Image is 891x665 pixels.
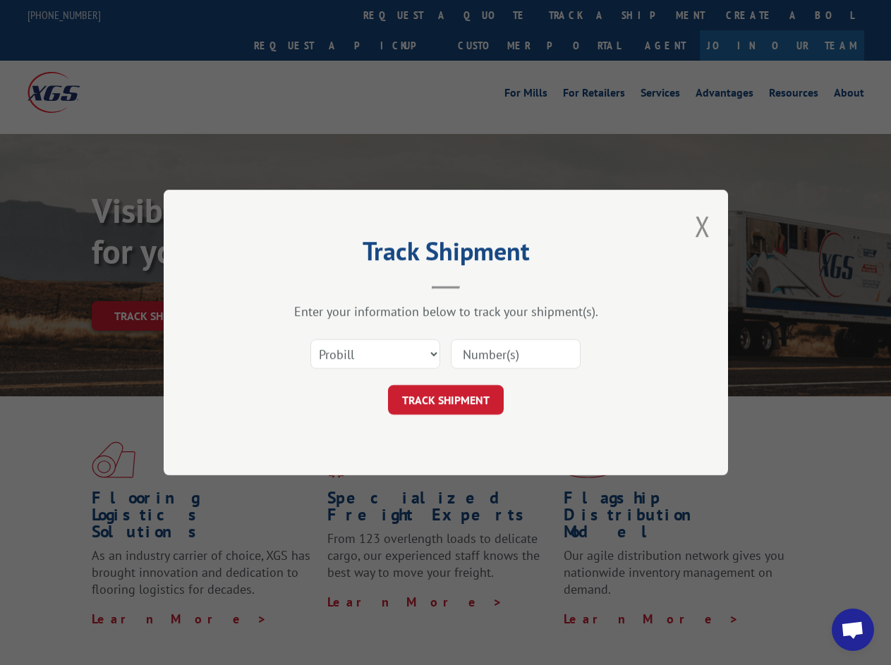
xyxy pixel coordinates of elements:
button: Close modal [695,207,710,245]
h2: Track Shipment [234,241,657,268]
div: Enter your information below to track your shipment(s). [234,303,657,319]
input: Number(s) [451,339,581,369]
button: TRACK SHIPMENT [388,385,504,415]
a: Open chat [832,609,874,651]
